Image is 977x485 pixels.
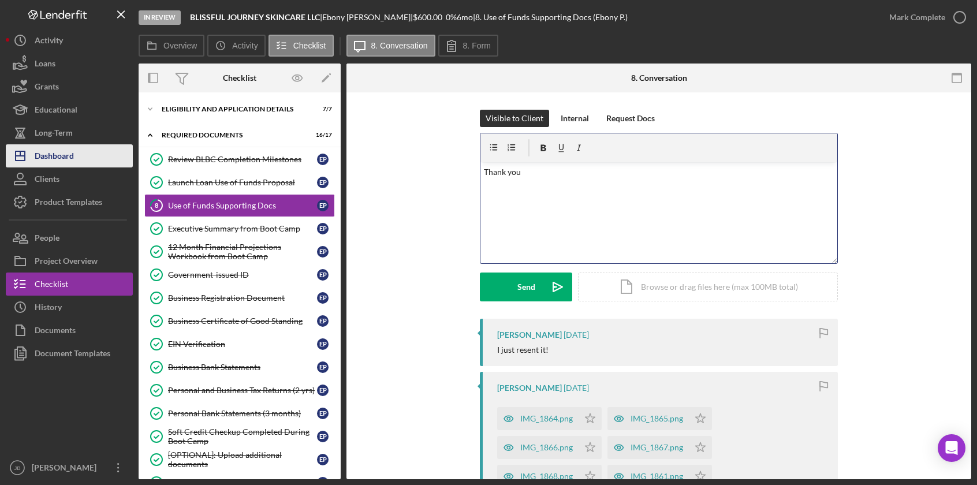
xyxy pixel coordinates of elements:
a: Soft Credit Checkup Completed During Boot CampEP [144,425,335,448]
div: Required Documents [162,132,303,139]
button: Project Overview [6,249,133,273]
p: Thank you [484,166,834,178]
div: Grants [35,75,59,101]
a: Government-issued IDEP [144,263,335,286]
div: Use of Funds Supporting Docs [168,201,317,210]
div: Send [517,273,535,301]
div: People [35,226,59,252]
button: Educational [6,98,133,121]
button: Documents [6,319,133,342]
a: Review BLBC Completion MilestonesEP [144,148,335,171]
button: JB[PERSON_NAME] [6,456,133,479]
a: Personal Bank Statements (3 months)EP [144,402,335,425]
div: Personal Bank Statements (3 months) [168,409,317,418]
button: IMG_1865.png [607,407,712,430]
tspan: 8 [155,202,158,209]
label: Activity [232,41,258,50]
button: Loans [6,52,133,75]
button: Dashboard [6,144,133,167]
div: Personal and Business Tax Returns (2 yrs) [168,386,317,395]
div: Product Templates [35,191,102,217]
div: Business Certificate of Good Standing [168,316,317,326]
div: E P [317,200,329,211]
button: 8. Form [438,35,498,57]
button: Visible to Client [480,110,549,127]
button: Request Docs [601,110,661,127]
div: Loans [35,52,55,78]
div: E P [317,385,329,396]
time: 2025-08-25 20:36 [564,330,589,339]
a: Long-Term [6,121,133,144]
a: [OPTIONAL]: Upload additional documentsEP [144,448,335,471]
a: Business Bank StatementsEP [144,356,335,379]
text: JB [14,465,20,471]
button: Document Templates [6,342,133,365]
button: Activity [6,29,133,52]
div: Internal [561,110,589,127]
div: Mark Complete [889,6,945,29]
div: Business Bank Statements [168,363,317,372]
button: Overview [139,35,204,57]
button: Clients [6,167,133,191]
button: Internal [555,110,595,127]
div: [PERSON_NAME] [497,383,562,393]
button: History [6,296,133,319]
div: Visible to Client [486,110,543,127]
div: 0 % [446,13,457,22]
button: People [6,226,133,249]
div: Project Overview [35,249,98,275]
div: Government-issued ID [168,270,317,279]
div: $600.00 [413,13,446,22]
div: Educational [35,98,77,124]
a: Launch Loan Use of Funds ProposalEP [144,171,335,194]
div: [PERSON_NAME] [497,330,562,339]
div: Review BLBC Completion Milestones [168,155,317,164]
div: IMG_1864.png [520,414,573,423]
div: Clients [35,167,59,193]
div: E P [317,431,329,442]
a: Executive Summary from Boot CampEP [144,217,335,240]
div: [PERSON_NAME] [29,456,104,482]
div: 7 / 7 [311,106,332,113]
div: In Review [139,10,181,25]
div: Long-Term [35,121,73,147]
div: IMG_1867.png [631,443,683,452]
div: Ebony [PERSON_NAME] | [322,13,413,22]
div: IMG_1865.png [631,414,683,423]
a: Business Registration DocumentEP [144,286,335,309]
label: Checklist [293,41,326,50]
div: Checklist [223,73,256,83]
a: Business Certificate of Good StandingEP [144,309,335,333]
button: IMG_1866.png [497,436,602,459]
button: Checklist [269,35,334,57]
a: 12 Month Financial Projections Workbook from Boot CampEP [144,240,335,263]
button: Product Templates [6,191,133,214]
div: E P [317,269,329,281]
button: Grants [6,75,133,98]
div: E P [317,292,329,304]
div: | [190,13,322,22]
button: Mark Complete [878,6,971,29]
div: Launch Loan Use of Funds Proposal [168,178,317,187]
div: [OPTIONAL]: Upload additional documents [168,450,317,469]
div: E P [317,454,329,465]
label: Overview [163,41,197,50]
div: IMG_1861.png [631,472,683,481]
time: 2025-08-25 20:36 [564,383,589,393]
button: Send [480,273,572,301]
div: | 8. Use of Funds Supporting Docs (Ebony P.) [473,13,628,22]
a: Checklist [6,273,133,296]
div: Open Intercom Messenger [938,434,965,462]
div: E P [317,177,329,188]
div: Soft Credit Checkup Completed During Boot Camp [168,427,317,446]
